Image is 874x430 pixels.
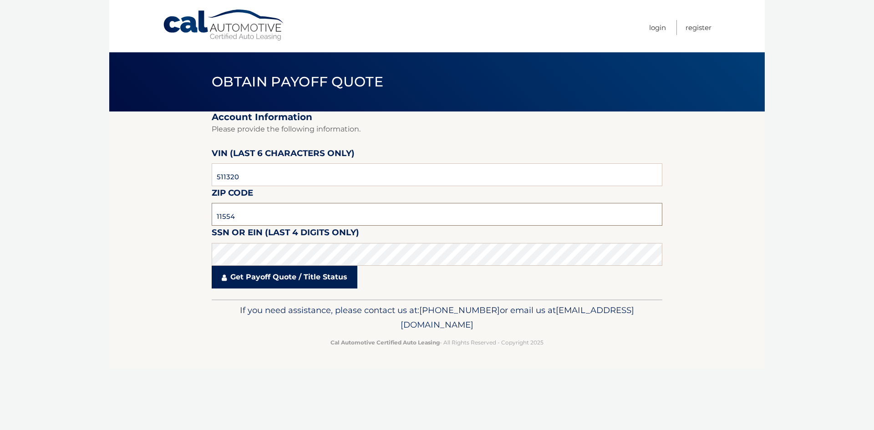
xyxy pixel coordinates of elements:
p: - All Rights Reserved - Copyright 2025 [218,338,656,347]
span: Obtain Payoff Quote [212,73,383,90]
p: Please provide the following information. [212,123,662,136]
a: Cal Automotive [163,9,285,41]
span: [PHONE_NUMBER] [419,305,500,315]
a: Get Payoff Quote / Title Status [212,266,357,288]
label: VIN (last 6 characters only) [212,147,355,163]
label: Zip Code [212,186,253,203]
label: SSN or EIN (last 4 digits only) [212,226,359,243]
h2: Account Information [212,111,662,123]
p: If you need assistance, please contact us at: or email us at [218,303,656,332]
strong: Cal Automotive Certified Auto Leasing [330,339,440,346]
a: Register [686,20,711,35]
a: Login [649,20,666,35]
